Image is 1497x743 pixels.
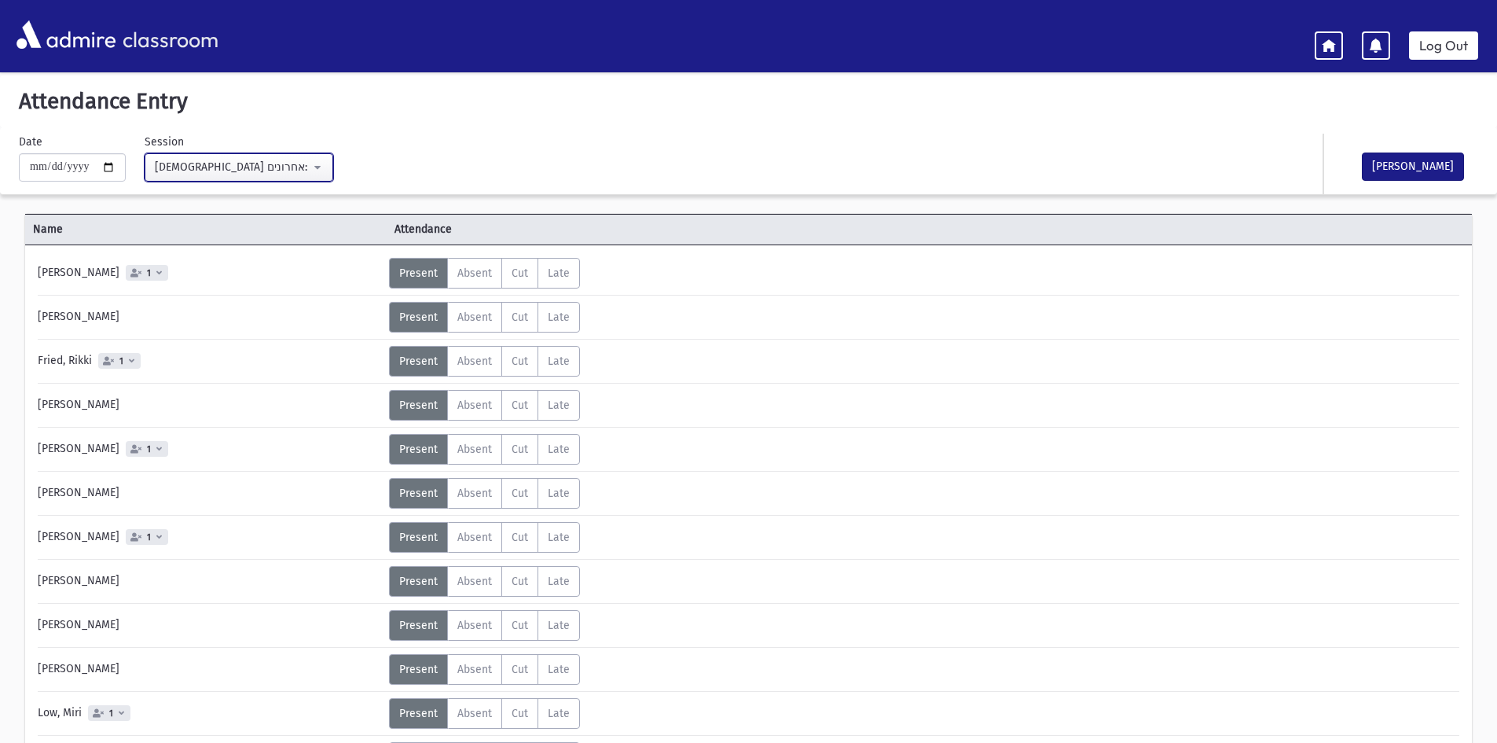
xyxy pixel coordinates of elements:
div: Fried, Rikki [30,346,389,377]
span: 1 [116,356,127,366]
div: AttTypes [389,654,580,685]
div: AttTypes [389,434,580,465]
div: [PERSON_NAME] [30,522,389,553]
span: Present [399,663,438,676]
span: Late [548,355,570,368]
div: AttTypes [389,522,580,553]
div: AttTypes [389,302,580,333]
div: [PERSON_NAME] [30,654,389,685]
span: Cut [512,311,528,324]
span: Cut [512,399,528,412]
span: Late [548,531,570,544]
span: Cut [512,443,528,456]
div: [PERSON_NAME] [30,610,389,641]
span: Present [399,575,438,588]
span: Attendance [387,221,748,237]
span: Present [399,487,438,500]
span: 1 [144,444,154,454]
a: Log Out [1409,31,1478,60]
span: classroom [119,14,218,56]
span: Cut [512,707,528,720]
span: Late [548,311,570,324]
span: Late [548,267,570,280]
span: Present [399,311,438,324]
span: Late [548,399,570,412]
span: Absent [457,487,492,500]
div: [PERSON_NAME] [30,478,389,509]
div: AttTypes [389,566,580,597]
span: 1 [106,708,116,719]
span: Absent [457,443,492,456]
span: Cut [512,487,528,500]
span: Cut [512,663,528,676]
label: Session [145,134,184,150]
span: Late [548,663,570,676]
img: AdmirePro [13,17,119,53]
div: AttTypes [389,698,580,729]
span: Late [548,575,570,588]
div: Low, Miri [30,698,389,729]
span: Absent [457,399,492,412]
div: AttTypes [389,610,580,641]
h5: Attendance Entry [13,88,1484,115]
span: Present [399,443,438,456]
span: Late [548,487,570,500]
span: Late [548,443,570,456]
div: [PERSON_NAME] [30,302,389,333]
span: Late [548,707,570,720]
span: 1 [144,268,154,278]
span: Cut [512,267,528,280]
span: Present [399,619,438,632]
span: Present [399,531,438,544]
span: Absent [457,355,492,368]
span: Absent [457,531,492,544]
span: Present [399,707,438,720]
span: Cut [512,619,528,632]
label: Date [19,134,42,150]
button: [PERSON_NAME] [1362,153,1464,181]
div: [PERSON_NAME] [30,434,389,465]
div: [DEMOGRAPHIC_DATA] אחרונים: [DEMOGRAPHIC_DATA](9:15AM-9:58AM) [155,159,310,175]
span: Absent [457,707,492,720]
span: Absent [457,575,492,588]
span: Cut [512,531,528,544]
span: 1 [144,532,154,543]
div: AttTypes [389,346,580,377]
span: Present [399,355,438,368]
span: Present [399,399,438,412]
span: Present [399,267,438,280]
span: Cut [512,355,528,368]
span: Cut [512,575,528,588]
button: 11א-H-נביאים אחרונים: ירמיהו(9:15AM-9:58AM) [145,153,333,182]
span: Absent [457,619,492,632]
div: AttTypes [389,390,580,421]
div: [PERSON_NAME] [30,566,389,597]
span: Absent [457,267,492,280]
div: AttTypes [389,478,580,509]
div: AttTypes [389,258,580,289]
div: [PERSON_NAME] [30,258,389,289]
span: Late [548,619,570,632]
div: [PERSON_NAME] [30,390,389,421]
span: Absent [457,311,492,324]
span: Name [25,221,387,237]
span: Absent [457,663,492,676]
